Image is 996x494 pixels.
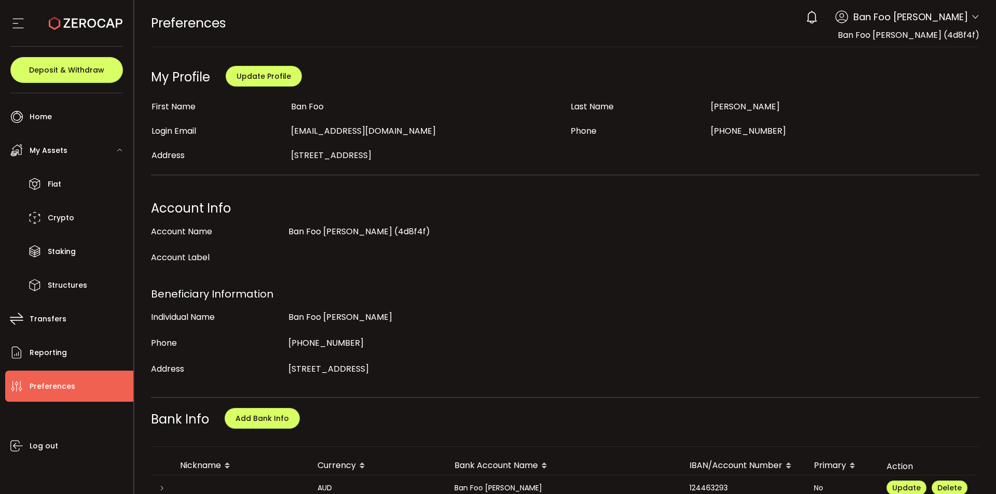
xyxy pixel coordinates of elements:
span: Preferences [30,379,75,394]
span: Delete [937,483,962,493]
span: Home [30,109,52,124]
span: Structures [48,278,87,293]
span: Reporting [30,345,67,360]
span: Bank Info [151,411,209,428]
span: Transfers [30,312,66,327]
div: Primary [806,457,878,475]
span: Add Bank Info [236,413,289,424]
span: Ban Foo [PERSON_NAME] (4d8f4f) [838,29,979,41]
iframe: Chat Widget [944,444,996,494]
div: Bank Account Name [446,457,681,475]
div: My Profile [151,68,210,86]
span: Staking [48,244,76,259]
span: Phone [571,125,597,137]
span: [PERSON_NAME] [711,101,780,112]
div: Action [878,460,977,472]
div: Address [151,359,284,379]
div: 124463293 [681,482,806,494]
span: [STREET_ADDRESS] [288,363,369,375]
div: Currency [309,457,446,475]
span: Update [892,483,921,493]
div: IBAN/Account Number [681,457,806,475]
div: Account Label [151,247,284,268]
div: Ban Foo [PERSON_NAME] [446,482,681,494]
span: Ban Foo [291,101,324,112]
div: Beneficiary Information [151,284,980,304]
span: My Assets [30,143,67,158]
span: Log out [30,439,58,454]
span: Update Profile [237,71,291,81]
button: Deposit & Withdraw [10,57,123,83]
span: Crypto [48,210,74,225]
span: [EMAIL_ADDRESS][DOMAIN_NAME] [291,125,436,137]
button: Update Profile [226,66,302,87]
button: Add Bank Info [225,408,300,429]
span: Ban Foo [PERSON_NAME] [853,10,968,24]
div: Individual Name [151,307,284,328]
div: Phone [151,333,284,354]
div: AUD [309,482,446,494]
div: Nickname [172,457,309,475]
span: Address [151,149,185,161]
span: [PHONE_NUMBER] [711,125,786,137]
span: [PHONE_NUMBER] [288,337,364,349]
div: No [806,482,878,494]
span: Fiat [48,177,61,192]
span: Last Name [571,101,614,112]
span: Ban Foo [PERSON_NAME] [288,311,392,323]
span: Login Email [151,125,196,137]
span: [STREET_ADDRESS] [291,149,371,161]
span: Deposit & Withdraw [29,66,104,74]
div: Account Name [151,221,284,242]
span: First Name [151,101,196,112]
span: Preferences [151,14,226,32]
div: Account Info [151,198,980,219]
span: Ban Foo [PERSON_NAME] (4d8f4f) [288,225,430,237]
